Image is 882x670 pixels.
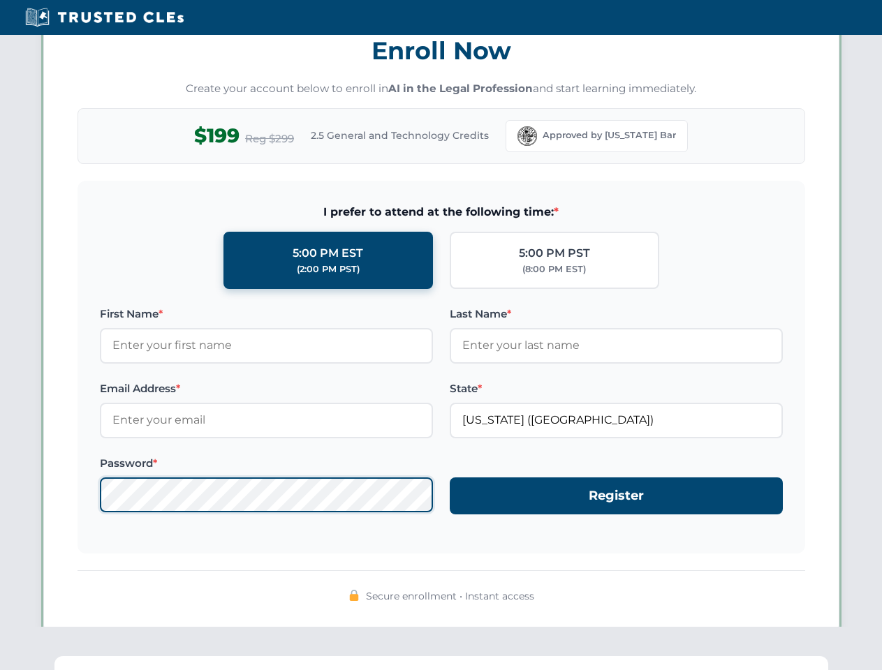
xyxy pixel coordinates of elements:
[311,128,489,143] span: 2.5 General and Technology Credits
[297,262,360,276] div: (2:00 PM PST)
[450,477,783,514] button: Register
[522,262,586,276] div: (8:00 PM EST)
[450,328,783,363] input: Enter your last name
[100,203,783,221] span: I prefer to attend at the following time:
[100,328,433,363] input: Enter your first name
[100,380,433,397] label: Email Address
[450,306,783,322] label: Last Name
[388,82,533,95] strong: AI in the Legal Profession
[78,29,805,73] h3: Enroll Now
[100,403,433,438] input: Enter your email
[348,590,360,601] img: 🔒
[245,131,294,147] span: Reg $299
[194,120,240,151] span: $199
[517,126,537,146] img: Florida Bar
[519,244,590,262] div: 5:00 PM PST
[100,455,433,472] label: Password
[543,128,676,142] span: Approved by [US_STATE] Bar
[21,7,188,28] img: Trusted CLEs
[450,380,783,397] label: State
[450,403,783,438] input: Florida (FL)
[366,588,534,604] span: Secure enrollment • Instant access
[78,81,805,97] p: Create your account below to enroll in and start learning immediately.
[293,244,363,262] div: 5:00 PM EST
[100,306,433,322] label: First Name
